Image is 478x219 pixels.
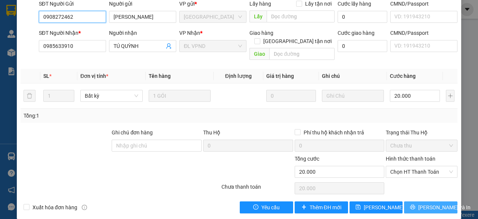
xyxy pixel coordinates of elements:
input: Dọc đường [269,48,334,60]
button: save[PERSON_NAME] thay đổi [350,201,403,213]
input: Ghi chú đơn hàng [112,140,202,152]
span: SL [43,73,49,79]
span: info-circle [82,205,87,210]
button: plusThêm ĐH mới [295,201,348,213]
span: Chưa thu [390,140,453,151]
span: plus [301,204,307,210]
div: Trạng thái Thu Hộ [386,128,457,137]
span: VP Nhận [179,30,200,36]
span: Lấy hàng [249,1,271,7]
span: ĐL VPND [184,40,242,52]
span: save [356,204,361,210]
span: Thêm ĐH mới [310,203,341,212]
span: printer [410,204,415,210]
div: Chưa thanh toán [221,183,294,196]
span: Giao [249,48,269,60]
span: Giá trị hàng [266,73,294,79]
input: Dọc đường [267,10,334,22]
button: printer[PERSON_NAME] và In [404,201,457,213]
span: Phí thu hộ khách nhận trả [301,128,367,137]
span: Yêu cầu [261,203,280,212]
span: [PERSON_NAME] thay đổi [364,203,423,212]
input: Ghi Chú [322,90,384,102]
span: exclamation-circle [253,204,258,210]
label: Cước lấy hàng [338,1,371,7]
span: Bất kỳ [85,90,138,101]
th: Ghi chú [319,69,387,83]
button: delete [24,90,35,102]
div: CMND/Passport [390,29,457,37]
span: Xuất hóa đơn hàng [30,203,80,212]
span: Thu Hộ [203,130,220,136]
input: Cước lấy hàng [338,11,387,23]
button: exclamation-circleYêu cầu [240,201,293,213]
span: Cước hàng [390,73,416,79]
label: Hình thức thanh toán [386,156,435,162]
button: plus [446,90,454,102]
span: Chọn HT Thanh Toán [390,166,453,177]
span: Lấy [249,10,267,22]
div: Tổng: 1 [24,112,185,120]
span: Tổng cước [295,156,319,162]
div: SĐT Người Nhận [39,29,106,37]
span: [PERSON_NAME] và In [418,203,471,212]
div: Người nhận [109,29,176,37]
span: Định lượng [225,73,252,79]
input: Cước giao hàng [338,40,387,52]
label: Cước giao hàng [338,30,375,36]
span: user-add [166,43,172,49]
span: Giao hàng [249,30,273,36]
label: Ghi chú đơn hàng [112,130,153,136]
span: Đơn vị tính [80,73,108,79]
input: 0 [266,90,316,102]
span: ĐL Quận 5 [184,11,242,22]
span: Tên hàng [149,73,171,79]
input: VD: Bàn, Ghế [149,90,211,102]
span: [GEOGRAPHIC_DATA] tận nơi [260,37,335,45]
